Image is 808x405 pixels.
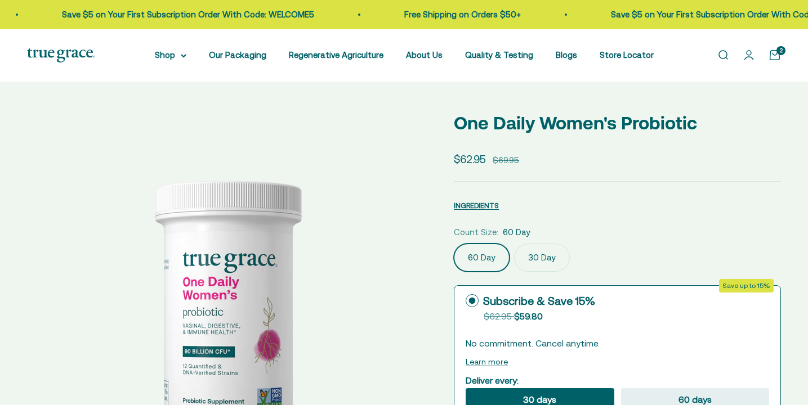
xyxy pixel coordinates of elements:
a: Store Locator [600,50,654,60]
p: One Daily Women's Probiotic [454,109,781,137]
a: Our Packaging [209,50,266,60]
a: Quality & Testing [465,50,533,60]
legend: Count Size: [454,226,498,239]
sale-price: $62.95 [454,151,486,168]
summary: Shop [155,48,186,62]
span: INGREDIENTS [454,201,499,210]
p: Save $5 on Your First Subscription Order With Code: WELCOME5 [61,8,313,21]
a: Free Shipping on Orders $50+ [403,10,520,19]
cart-count: 2 [776,46,785,55]
compare-at-price: $69.95 [493,154,519,167]
span: 60 Day [503,226,530,239]
a: Blogs [556,50,577,60]
a: About Us [406,50,443,60]
a: Regenerative Agriculture [289,50,383,60]
button: INGREDIENTS [454,199,499,212]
